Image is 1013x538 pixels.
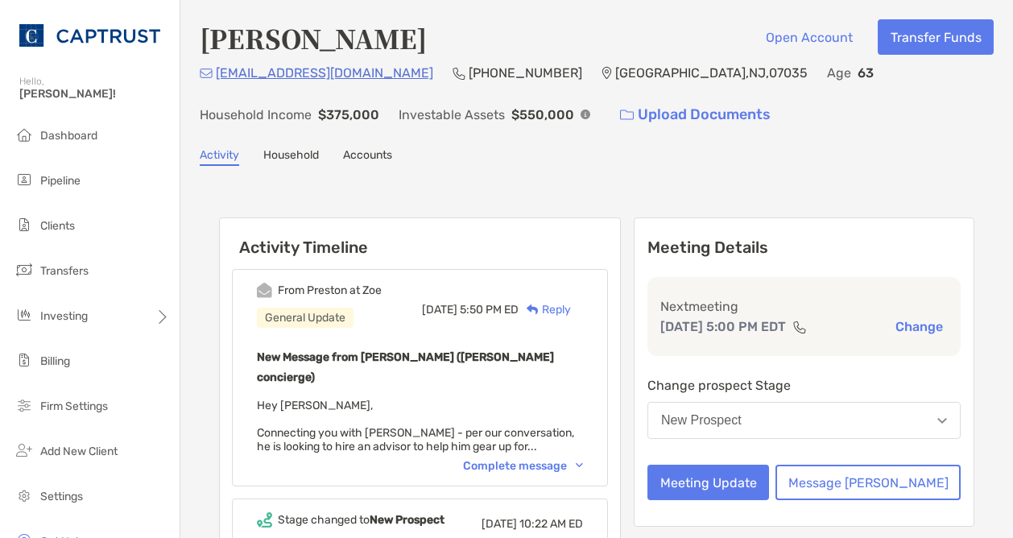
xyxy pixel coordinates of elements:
[257,399,574,453] span: Hey [PERSON_NAME], Connecting you with [PERSON_NAME] - per our conversation, he is looking to hir...
[200,105,312,125] p: Household Income
[463,459,583,473] div: Complete message
[263,148,319,166] a: Household
[14,350,34,370] img: billing icon
[482,517,517,531] span: [DATE]
[40,264,89,278] span: Transfers
[14,441,34,460] img: add_new_client icon
[460,303,519,317] span: 5:50 PM ED
[647,238,961,258] p: Meeting Details
[19,87,170,101] span: [PERSON_NAME]!
[278,513,444,527] div: Stage changed to
[318,105,379,125] p: $375,000
[19,6,160,64] img: CAPTRUST Logo
[422,303,457,317] span: [DATE]
[511,105,574,125] p: $550,000
[519,301,571,318] div: Reply
[469,63,582,83] p: [PHONE_NUMBER]
[40,490,83,503] span: Settings
[216,63,433,83] p: [EMAIL_ADDRESS][DOMAIN_NAME]
[14,305,34,325] img: investing icon
[200,68,213,78] img: Email Icon
[14,486,34,505] img: settings icon
[40,174,81,188] span: Pipeline
[753,19,865,55] button: Open Account
[40,399,108,413] span: Firm Settings
[343,148,392,166] a: Accounts
[278,283,382,297] div: From Preston at Zoe
[40,445,118,458] span: Add New Client
[257,512,272,528] img: Event icon
[647,375,961,395] p: Change prospect Stage
[519,517,583,531] span: 10:22 AM ED
[200,148,239,166] a: Activity
[14,125,34,144] img: dashboard icon
[40,219,75,233] span: Clients
[14,215,34,234] img: clients icon
[257,283,272,298] img: Event icon
[527,304,539,315] img: Reply icon
[792,321,807,333] img: communication type
[647,465,769,500] button: Meeting Update
[660,296,948,317] p: Next meeting
[370,513,444,527] b: New Prospect
[775,465,961,500] button: Message [PERSON_NAME]
[453,67,465,80] img: Phone Icon
[661,413,742,428] div: New Prospect
[40,354,70,368] span: Billing
[615,63,808,83] p: [GEOGRAPHIC_DATA] , NJ , 07035
[610,97,781,132] a: Upload Documents
[257,350,554,384] b: New Message from [PERSON_NAME] ([PERSON_NAME] concierge)
[937,418,947,424] img: Open dropdown arrow
[14,170,34,189] img: pipeline icon
[220,218,620,257] h6: Activity Timeline
[891,318,948,335] button: Change
[620,110,634,121] img: button icon
[602,67,612,80] img: Location Icon
[858,63,874,83] p: 63
[200,19,427,56] h4: [PERSON_NAME]
[40,309,88,323] span: Investing
[878,19,994,55] button: Transfer Funds
[40,129,97,143] span: Dashboard
[827,63,851,83] p: Age
[576,463,583,468] img: Chevron icon
[581,110,590,119] img: Info Icon
[647,402,961,439] button: New Prospect
[399,105,505,125] p: Investable Assets
[14,395,34,415] img: firm-settings icon
[257,308,354,328] div: General Update
[14,260,34,279] img: transfers icon
[660,317,786,337] p: [DATE] 5:00 PM EDT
